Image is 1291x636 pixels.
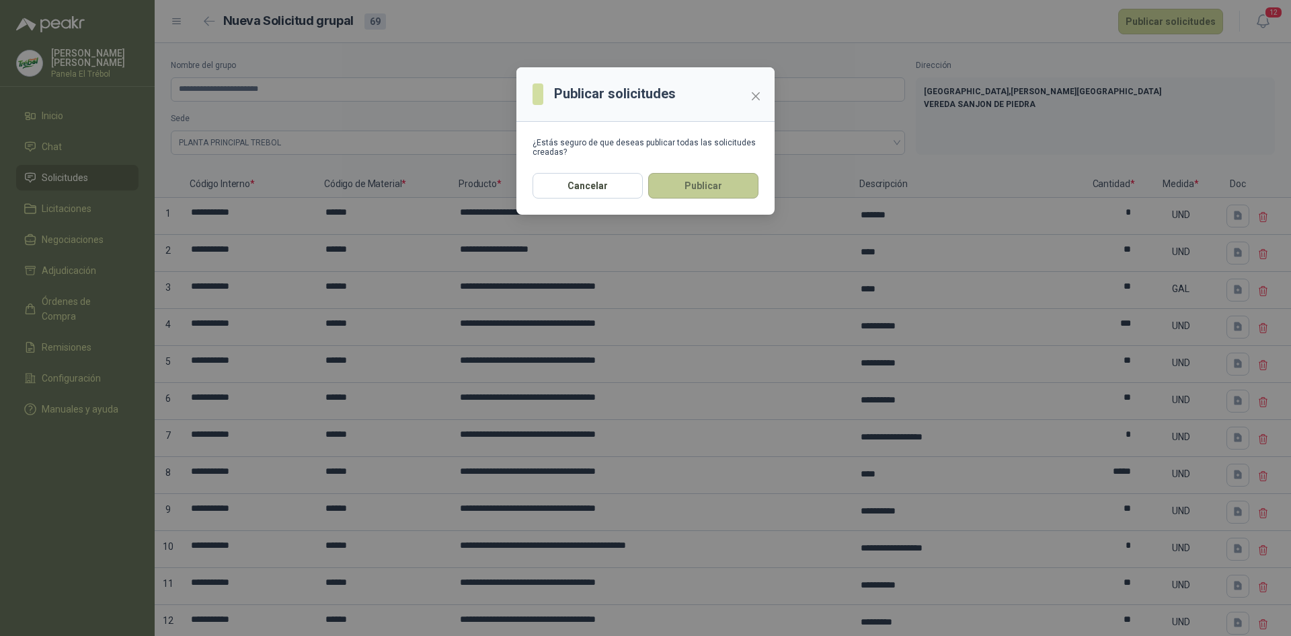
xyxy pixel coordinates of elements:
[554,83,676,104] h3: Publicar solicitudes
[745,85,767,107] button: Close
[533,173,643,199] button: Cancelar
[533,138,758,157] div: ¿Estás seguro de que deseas publicar todas las solicitudes creadas?
[648,173,758,199] button: Publicar
[750,91,761,102] span: close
